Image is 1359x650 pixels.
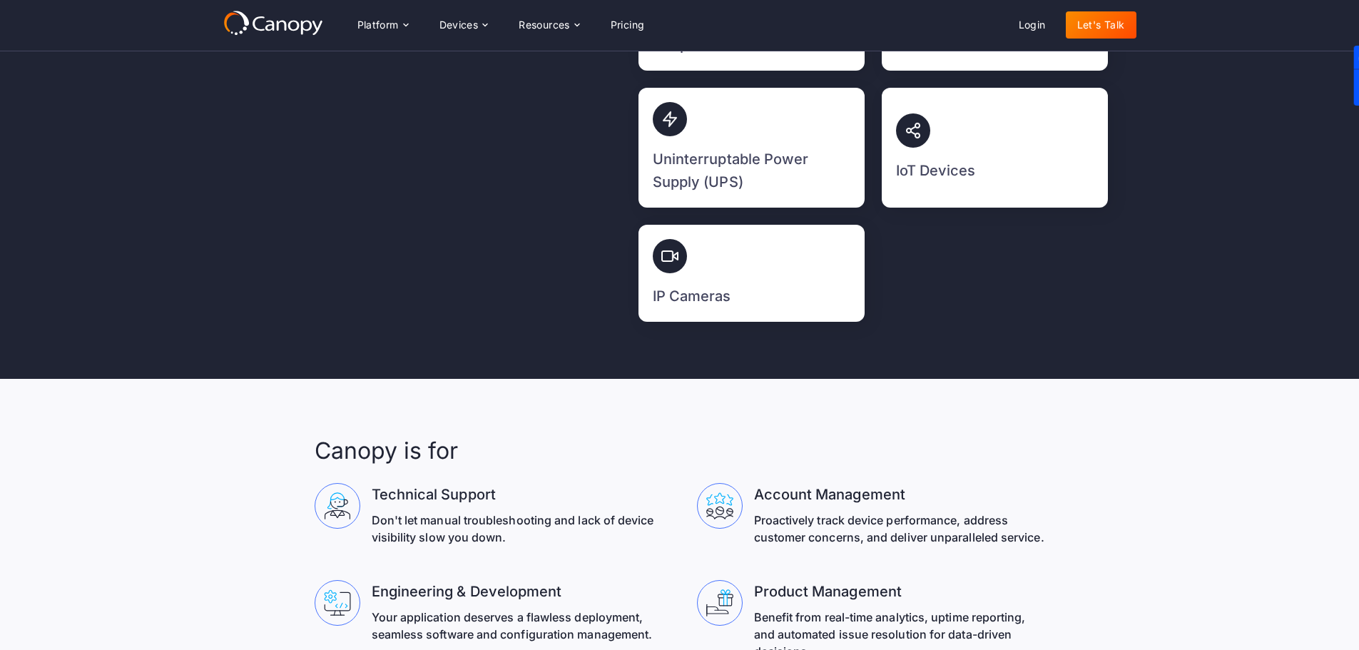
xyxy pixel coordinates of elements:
[372,483,663,506] h3: Technical Support
[638,88,865,208] a: Uninterruptable Power Supply (UPS)
[653,285,731,308] h3: IP Cameras
[754,483,1045,506] h3: Account Management
[372,580,663,603] h3: Engineering & Development
[754,580,1045,603] h3: Product Management
[706,492,733,519] img: Canopy Supports Account management Teams
[1007,11,1057,39] a: Login
[346,11,419,39] div: Platform
[372,609,663,643] p: Your application deserves a flawless deployment, seamless software and configuration management.
[1066,11,1136,39] a: Let's Talk
[372,512,663,546] p: Don't let manual troubleshooting and lack of device visibility slow you down.
[315,436,459,466] h3: Canopy is for
[357,20,399,30] div: Platform
[599,11,656,39] a: Pricing
[519,20,570,30] div: Resources
[428,11,499,39] div: Devices
[653,148,810,193] h3: Uninterruptable Power Supply (UPS)
[324,589,351,616] img: Canopy supports engineering and development teams
[896,159,976,182] h3: IoT Devices
[754,512,1045,546] p: Proactively track device performance, address customer concerns, and deliver unparalleled service.
[324,492,351,519] img: Canopy Support Technology Support Teams
[507,11,590,39] div: Resources
[439,20,479,30] div: Devices
[706,589,733,616] img: Canopy Supports Product Management Teams
[882,88,1108,208] a: IoT Devices
[638,225,865,322] a: IP Cameras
